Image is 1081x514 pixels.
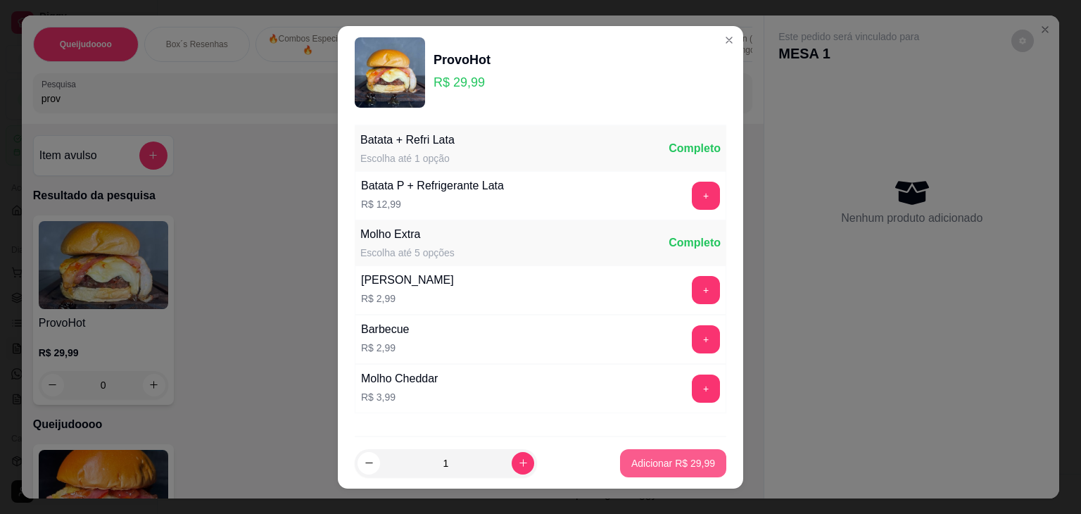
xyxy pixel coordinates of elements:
[361,341,410,355] p: R$ 2,99
[718,29,740,51] button: Close
[361,321,410,338] div: Barbecue
[692,182,720,210] button: add
[360,246,455,260] div: Escolha até 5 opções
[512,452,534,475] button: increase-product-quantity
[669,234,721,251] div: Completo
[360,226,455,243] div: Molho Extra
[692,276,720,304] button: add
[361,197,504,211] p: R$ 12,99
[361,390,438,404] p: R$ 3,99
[434,73,491,92] p: R$ 29,99
[355,37,425,108] img: product-image
[361,177,504,194] div: Batata P + Refrigerante Lata
[620,449,726,477] button: Adicionar R$ 29,99
[360,132,455,149] div: Batata + Refri Lata
[361,370,438,387] div: Molho Cheddar
[358,452,380,475] button: decrease-product-quantity
[692,325,720,353] button: add
[361,272,454,289] div: [PERSON_NAME]
[434,50,491,70] div: ProvoHot
[669,140,721,157] div: Completo
[360,151,455,165] div: Escolha até 1 opção
[361,292,454,306] p: R$ 2,99
[692,375,720,403] button: add
[631,456,715,470] p: Adicionar R$ 29,99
